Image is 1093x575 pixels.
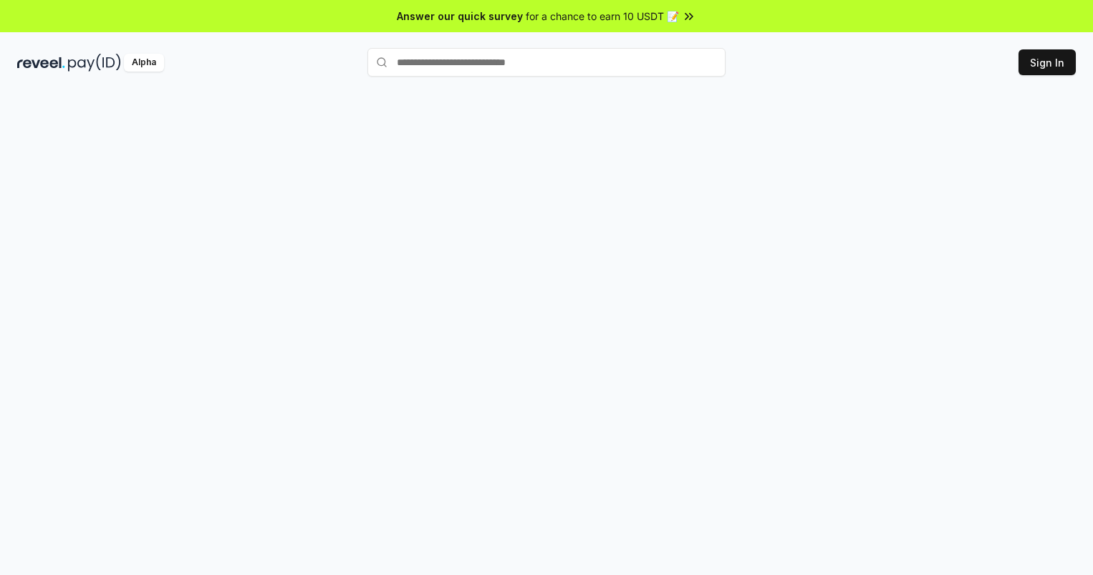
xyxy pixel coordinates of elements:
img: pay_id [68,54,121,72]
span: Answer our quick survey [397,9,523,24]
img: reveel_dark [17,54,65,72]
span: for a chance to earn 10 USDT 📝 [526,9,679,24]
button: Sign In [1019,49,1076,75]
div: Alpha [124,54,164,72]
